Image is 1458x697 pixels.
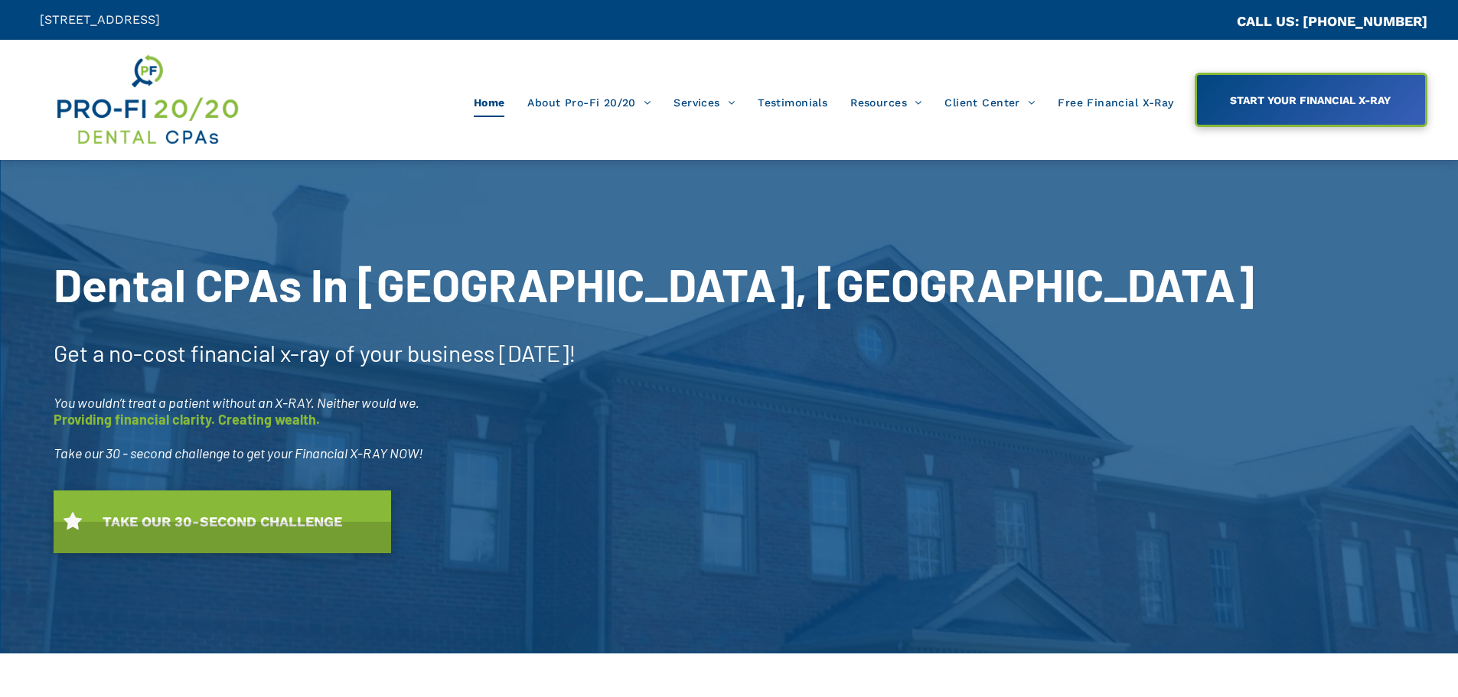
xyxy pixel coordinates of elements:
[54,394,419,411] span: You wouldn’t treat a patient without an X-RAY. Neither would we.
[54,51,240,148] img: Get Dental CPA Consulting, Bookkeeping, & Bank Loans
[1172,15,1237,29] span: CA::CALLC
[109,339,330,366] span: no-cost financial x-ray
[54,339,104,366] span: Get a
[839,88,933,117] a: Resources
[516,88,662,117] a: About Pro-Fi 20/20
[54,490,391,553] a: TAKE OUR 30-SECOND CHALLENGE
[662,88,746,117] a: Services
[1225,86,1396,114] span: START YOUR FINANCIAL X-RAY
[334,339,576,366] span: of your business [DATE]!
[462,88,517,117] a: Home
[1237,13,1427,29] a: CALL US: [PHONE_NUMBER]
[933,88,1046,117] a: Client Center
[746,88,839,117] a: Testimonials
[54,445,423,461] span: Take our 30 - second challenge to get your Financial X-RAY NOW!
[54,256,1254,311] span: Dental CPAs In [GEOGRAPHIC_DATA], [GEOGRAPHIC_DATA]
[54,411,320,428] span: Providing financial clarity. Creating wealth.
[1046,88,1185,117] a: Free Financial X-Ray
[97,506,347,537] span: TAKE OUR 30-SECOND CHALLENGE
[40,12,160,27] span: [STREET_ADDRESS]
[1195,73,1427,127] a: START YOUR FINANCIAL X-RAY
